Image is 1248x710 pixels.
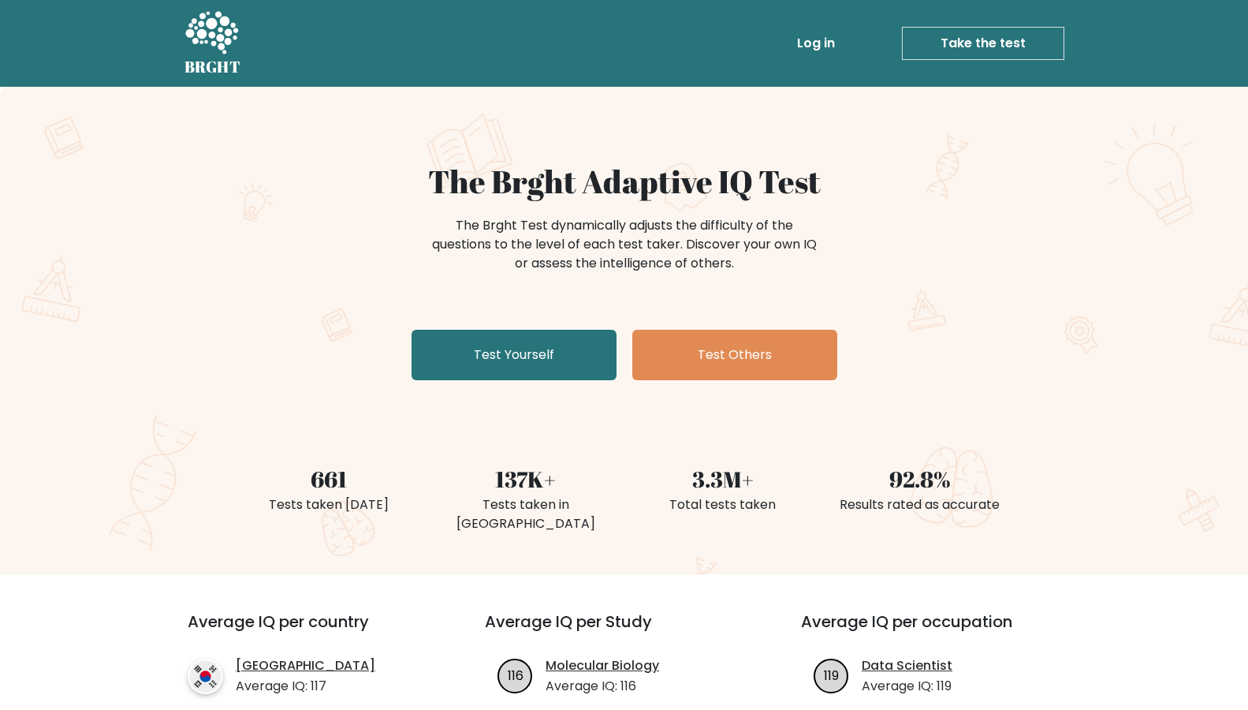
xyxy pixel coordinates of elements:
[240,163,1009,200] h1: The Brght Adaptive IQ Test
[437,462,615,495] div: 137K+
[824,666,839,684] text: 119
[791,28,841,59] a: Log in
[801,612,1079,650] h3: Average IQ per occupation
[634,462,812,495] div: 3.3M+
[632,330,837,380] a: Test Others
[862,677,952,696] p: Average IQ: 119
[485,612,763,650] h3: Average IQ per Study
[236,656,375,675] a: [GEOGRAPHIC_DATA]
[902,27,1064,60] a: Take the test
[184,58,241,77] h5: BRGHT
[437,495,615,533] div: Tests taken in [GEOGRAPHIC_DATA]
[831,495,1009,514] div: Results rated as accurate
[546,656,659,675] a: Molecular Biology
[546,677,659,696] p: Average IQ: 116
[634,495,812,514] div: Total tests taken
[236,677,375,696] p: Average IQ: 117
[240,495,418,514] div: Tests taken [DATE]
[188,612,428,650] h3: Average IQ per country
[508,666,523,684] text: 116
[412,330,617,380] a: Test Yourself
[831,462,1009,495] div: 92.8%
[184,6,241,80] a: BRGHT
[862,656,952,675] a: Data Scientist
[188,659,223,694] img: country
[427,216,821,273] div: The Brght Test dynamically adjusts the difficulty of the questions to the level of each test take...
[240,462,418,495] div: 661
